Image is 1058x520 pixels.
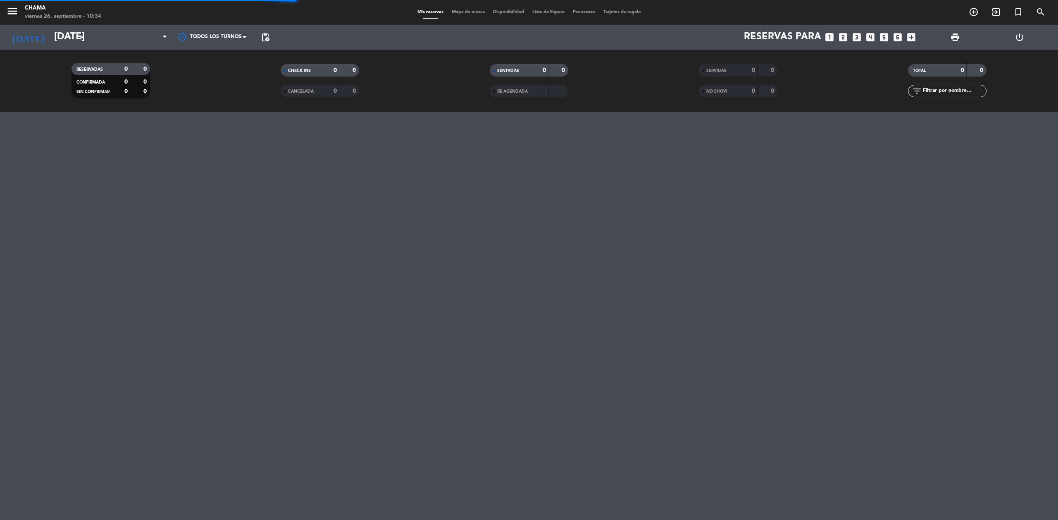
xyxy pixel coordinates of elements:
strong: 0 [771,67,776,73]
span: Pre-acceso [569,10,599,14]
div: CHAMA [25,4,101,12]
strong: 0 [752,67,755,73]
strong: 0 [961,67,964,73]
i: exit_to_app [991,7,1001,17]
input: Filtrar por nombre... [922,86,986,96]
i: arrow_drop_down [77,32,87,42]
span: NO SHOW [706,89,727,93]
span: CONFIRMADA [76,80,105,84]
i: looks_two [838,32,848,43]
span: pending_actions [260,32,270,42]
i: search [1036,7,1046,17]
i: add_box [906,32,917,43]
strong: 0 [353,67,357,73]
i: looks_6 [892,32,903,43]
i: looks_4 [865,32,876,43]
span: CANCELADA [288,89,314,93]
span: SERVIDAS [706,69,727,73]
i: looks_3 [851,32,862,43]
span: Mapa de mesas [448,10,489,14]
i: add_circle_outline [969,7,979,17]
div: viernes 26. septiembre - 10:34 [25,12,101,21]
span: SENTADAS [497,69,519,73]
strong: 0 [334,67,337,73]
strong: 0 [543,67,546,73]
i: looks_5 [879,32,889,43]
span: RE AGENDADA [497,89,528,93]
span: print [950,32,960,42]
button: menu [6,5,19,20]
strong: 0 [771,88,776,94]
strong: 0 [124,66,128,72]
span: Tarjetas de regalo [599,10,645,14]
i: turned_in_not [1013,7,1023,17]
strong: 0 [980,67,985,73]
span: Reservas para [744,31,821,43]
i: power_settings_new [1015,32,1025,42]
strong: 0 [334,88,337,94]
strong: 0 [353,88,357,94]
strong: 0 [752,88,755,94]
div: LOG OUT [987,25,1052,50]
i: [DATE] [6,28,50,46]
span: CHECK INS [288,69,311,73]
strong: 0 [143,66,148,72]
i: looks_one [824,32,835,43]
strong: 0 [124,79,128,85]
span: RESERVADAS [76,67,103,72]
span: SIN CONFIRMAR [76,90,110,94]
span: TOTAL [913,69,926,73]
span: Mis reservas [413,10,448,14]
strong: 0 [562,67,567,73]
span: Disponibilidad [489,10,528,14]
i: filter_list [912,86,922,96]
strong: 0 [124,89,128,94]
strong: 0 [143,89,148,94]
i: menu [6,5,19,17]
strong: 0 [143,79,148,85]
span: Lista de Espera [528,10,569,14]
